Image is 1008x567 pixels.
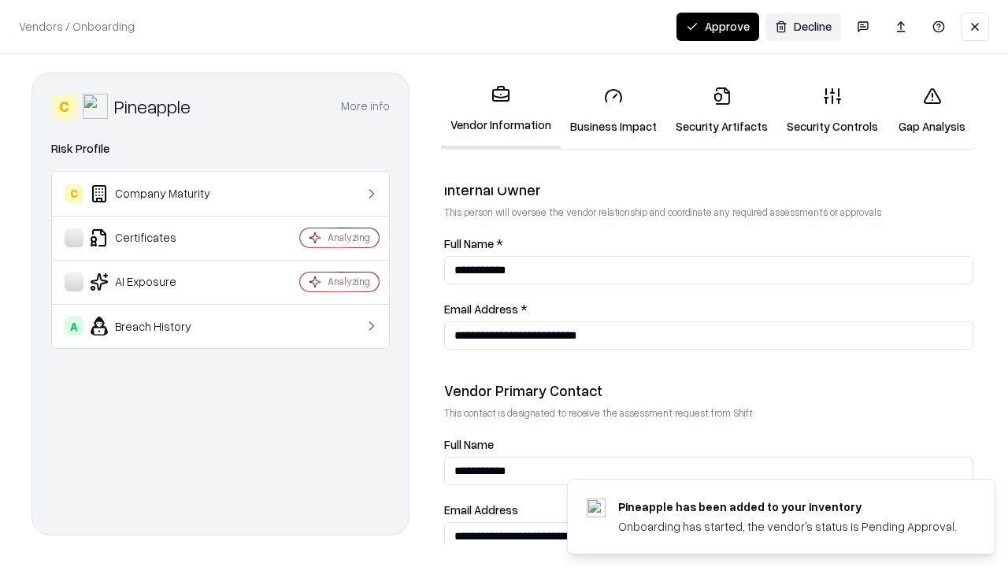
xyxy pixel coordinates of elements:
[444,206,973,219] p: This person will oversee the vendor relationship and coordinate any required assessments or appro...
[83,94,108,119] img: Pineapple
[65,272,253,291] div: AI Exposure
[444,406,973,420] p: This contact is designated to receive the assessment request from Shift
[65,228,253,247] div: Certificates
[65,317,253,335] div: Breach History
[777,74,888,147] a: Security Controls
[441,72,561,149] a: Vendor Information
[444,381,973,400] div: Vendor Primary Contact
[618,498,957,515] div: Pineapple has been added to your inventory
[65,184,83,203] div: C
[765,13,841,41] button: Decline
[444,180,973,199] div: Internal Owner
[888,74,976,147] a: Gap Analysis
[676,13,759,41] button: Approve
[444,303,973,315] label: Email Address *
[65,184,253,203] div: Company Maturity
[444,238,973,250] label: Full Name *
[328,275,370,288] div: Analyzing
[65,317,83,335] div: A
[51,139,390,158] div: Risk Profile
[328,231,370,244] div: Analyzing
[666,74,777,147] a: Security Artifacts
[444,504,973,516] label: Email Address
[561,74,666,147] a: Business Impact
[444,439,973,450] label: Full Name
[587,498,606,517] img: pineappleenergy.com
[114,94,191,119] div: Pineapple
[618,518,957,535] div: Onboarding has started, the vendor's status is Pending Approval.
[51,94,76,119] div: C
[19,18,135,35] p: Vendors / Onboarding
[341,92,390,120] button: More info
